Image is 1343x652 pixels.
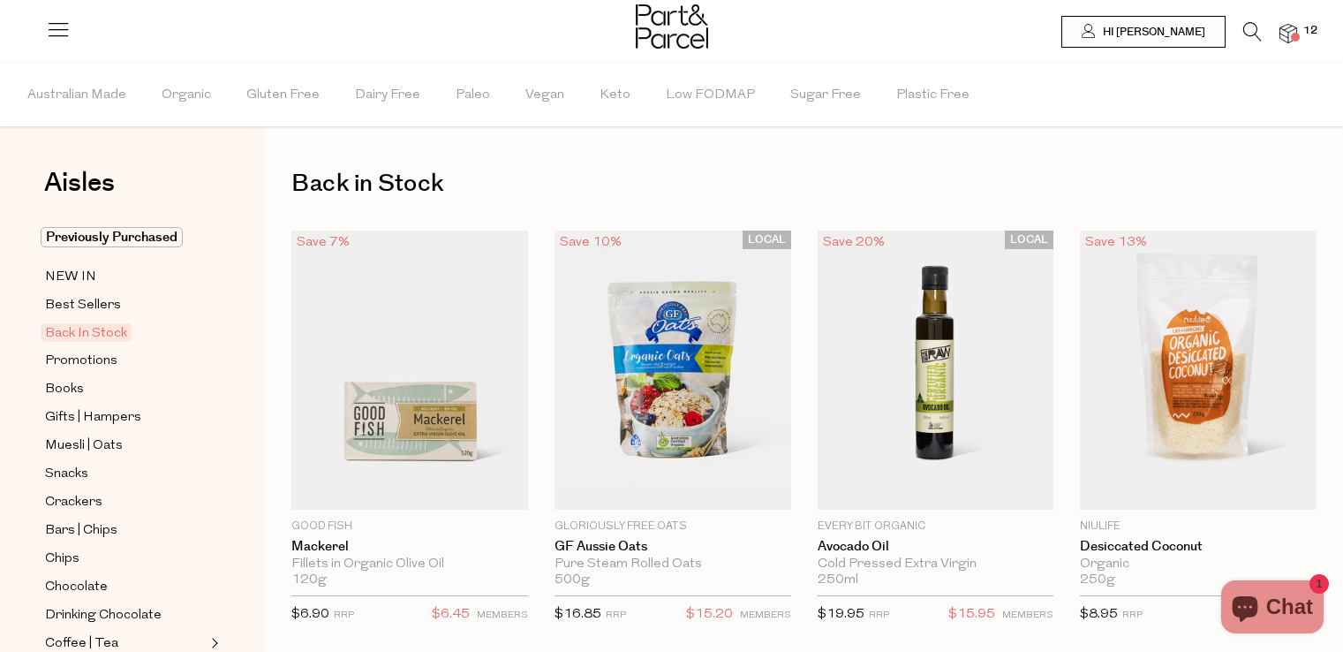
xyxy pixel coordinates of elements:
span: $16.85 [555,608,601,621]
div: Organic [1080,557,1317,572]
span: Organic [162,64,211,126]
span: Paleo [456,64,490,126]
span: Australian Made [27,64,126,126]
span: Gluten Free [246,64,320,126]
div: Save 7% [291,231,355,254]
span: Dairy Free [355,64,420,126]
div: Save 20% [818,231,890,254]
span: LOCAL [743,231,791,249]
span: Plastic Free [896,64,970,126]
div: Fillets in Organic Olive Oil [291,557,528,572]
a: Aisles [44,170,115,214]
span: Previously Purchased [41,227,183,247]
p: Good Fish [291,519,528,534]
span: $15.20 [686,603,733,626]
span: NEW IN [45,267,96,288]
span: Gifts | Hampers [45,407,141,428]
span: Low FODMAP [666,64,755,126]
span: Sugar Free [790,64,861,126]
span: $6.45 [432,603,470,626]
a: 12 [1279,24,1297,42]
span: Chips [45,549,79,570]
a: Avocado Oil [818,539,1054,555]
a: Hi [PERSON_NAME] [1061,16,1226,48]
span: $8.95 [1080,608,1118,621]
span: 120g [291,572,327,588]
small: MEMBERS [740,610,791,620]
span: $15.95 [948,603,995,626]
div: Cold Pressed Extra Virgin [818,557,1054,572]
h1: Back in Stock [291,163,1317,204]
img: Avocado Oil [818,231,1054,510]
a: Books [45,378,206,400]
span: Vegan [525,64,564,126]
img: GF Aussie Oats [555,231,791,510]
span: Snacks [45,464,88,485]
span: $6.90 [291,608,329,621]
a: Bars | Chips [45,519,206,542]
span: Drinking Chocolate [45,605,162,626]
div: Save 10% [555,231,627,254]
a: Mackerel [291,539,528,555]
a: Crackers [45,491,206,513]
p: Gloriously Free Oats [555,519,791,534]
a: Chips [45,548,206,570]
div: Pure Steam Rolled Oats [555,557,791,572]
img: Mackerel [291,231,528,510]
span: Best Sellers [45,295,121,316]
a: Drinking Chocolate [45,604,206,626]
span: 250g [1080,572,1115,588]
span: Chocolate [45,577,108,598]
span: Back In Stock [41,323,132,342]
a: Gifts | Hampers [45,406,206,428]
span: Hi [PERSON_NAME] [1098,25,1205,40]
span: Crackers [45,492,102,513]
small: MEMBERS [1002,610,1053,620]
inbox-online-store-chat: Shopify online store chat [1216,580,1329,638]
small: MEMBERS [477,610,528,620]
a: Snacks [45,463,206,485]
span: LOCAL [1005,231,1053,249]
span: 12 [1299,23,1322,39]
span: $19.95 [818,608,864,621]
a: Back In Stock [45,322,206,344]
span: 250ml [818,572,858,588]
a: Previously Purchased [45,227,206,248]
small: RRP [1122,610,1143,620]
span: Keto [600,64,630,126]
span: Aisles [44,163,115,202]
small: RRP [869,610,889,620]
a: NEW IN [45,266,206,288]
span: Muesli | Oats [45,436,123,457]
a: Chocolate [45,576,206,598]
a: Desiccated Coconut [1080,539,1317,555]
div: Save 13% [1080,231,1152,254]
a: Best Sellers [45,294,206,316]
small: RRP [606,610,626,620]
a: GF Aussie Oats [555,539,791,555]
a: Promotions [45,350,206,372]
span: Books [45,379,84,400]
span: Promotions [45,351,117,372]
img: Desiccated Coconut [1080,231,1317,510]
span: Bars | Chips [45,520,117,542]
p: Every Bit Organic [818,519,1054,534]
span: 500g [555,572,590,588]
p: Niulife [1080,519,1317,534]
a: Muesli | Oats [45,435,206,457]
img: Part&Parcel [636,4,708,49]
small: RRP [334,610,354,620]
